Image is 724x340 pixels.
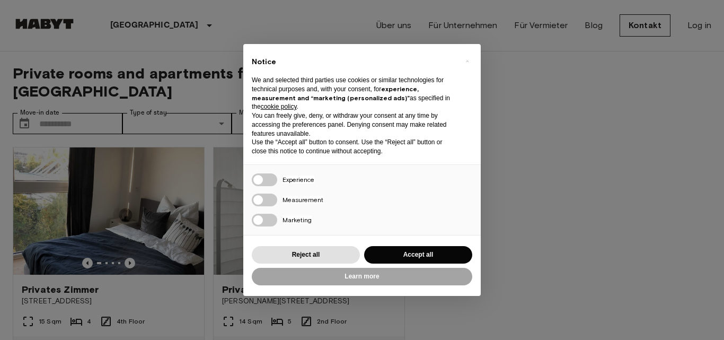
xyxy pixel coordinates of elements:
button: Close this notice [458,53,475,69]
span: × [465,55,469,67]
span: Measurement [282,196,323,204]
h2: Notice [252,57,455,67]
button: Reject all [252,246,360,264]
p: Use the “Accept all” button to consent. Use the “Reject all” button or close this notice to conti... [252,138,455,156]
span: Marketing [282,216,312,224]
p: You can freely give, deny, or withdraw your consent at any time by accessing the preferences pane... [252,111,455,138]
span: Experience [282,176,314,184]
strong: experience, measurement and “marketing (personalized ads)” [252,85,419,102]
button: Accept all [364,246,472,264]
p: We and selected third parties use cookies or similar technologies for technical purposes and, wit... [252,76,455,111]
a: cookie policy [261,103,297,110]
button: Learn more [252,268,472,285]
